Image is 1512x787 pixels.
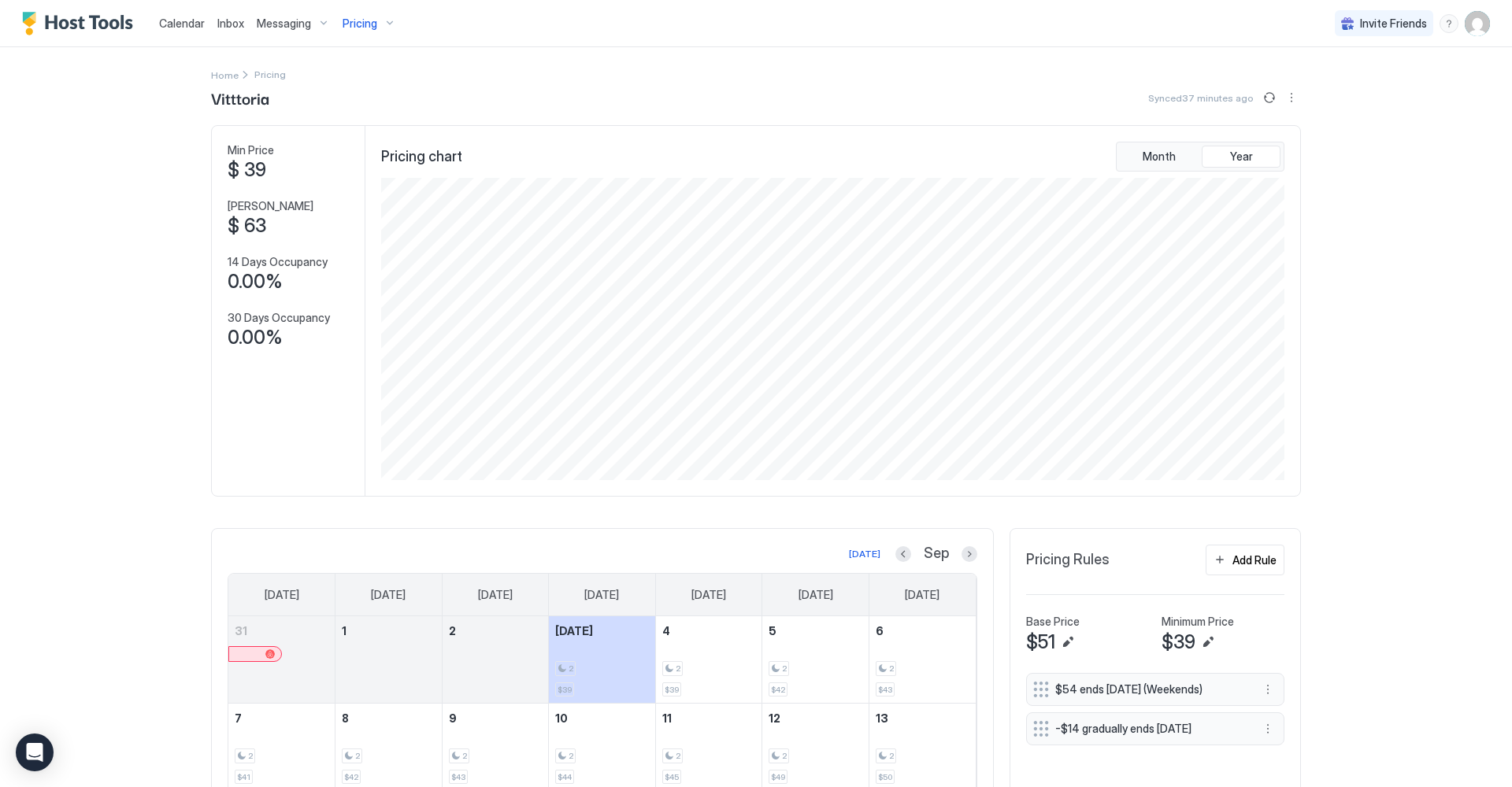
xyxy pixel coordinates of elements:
[1055,722,1243,736] span: -$14 gradually ends [DATE]
[254,68,286,80] span: Breadcrumb
[1055,682,1243,696] span: $54 ends [DATE] (Weekends)
[1202,146,1280,168] button: Year
[1162,615,1234,629] span: Minimum Price
[228,704,335,733] a: September 7, 2025
[762,704,869,733] a: September 12, 2025
[335,704,442,733] a: September 8, 2025
[1258,680,1277,699] div: menu
[443,616,549,645] a: September 2, 2025
[876,624,884,637] span: 6
[451,772,465,782] span: $43
[249,574,315,616] a: Sunday
[549,616,655,645] a: September 3, 2025
[676,574,742,616] a: Thursday
[342,624,346,637] span: 1
[1260,88,1279,107] button: Sync prices
[847,545,883,563] button: [DATE]
[799,588,833,602] span: [DATE]
[342,711,349,725] span: 8
[1199,633,1217,652] button: Edit
[228,143,274,157] span: Min Price
[783,574,849,616] a: Friday
[265,588,299,602] span: [DATE]
[569,751,573,761] span: 2
[1206,545,1284,575] button: Add Rule
[228,326,283,349] span: 0.00%
[656,704,762,733] a: September 11, 2025
[769,711,780,725] span: 12
[878,772,892,782] span: $50
[228,255,328,269] span: 14 Days Occupancy
[344,772,358,782] span: $42
[462,574,528,616] a: Tuesday
[1282,88,1301,107] div: menu
[211,66,239,83] div: Breadcrumb
[355,751,360,761] span: 2
[662,624,670,637] span: 4
[217,15,244,31] a: Inbox
[924,545,949,563] span: Sep
[371,588,406,602] span: [DATE]
[22,12,140,35] a: Host Tools Logo
[905,588,939,602] span: [DATE]
[1258,680,1277,699] button: More options
[1058,633,1077,652] button: Edit
[1026,630,1055,654] span: $51
[1026,551,1110,569] span: Pricing Rules
[569,663,573,674] span: 2
[762,616,869,645] a: September 5, 2025
[849,547,880,561] div: [DATE]
[462,751,467,761] span: 2
[228,214,266,238] span: $ 63
[555,624,593,637] span: [DATE]
[381,148,462,166] span: Pricing chart
[665,772,679,782] span: $45
[895,546,911,562] button: Previous month
[962,546,977,562] button: Next month
[869,704,976,733] a: September 13, 2025
[569,574,635,616] a: Wednesday
[217,17,244,30] span: Inbox
[771,772,785,782] span: $49
[662,711,672,725] span: 11
[782,751,787,761] span: 2
[1258,719,1277,738] button: More options
[1360,17,1427,31] span: Invite Friends
[248,751,253,761] span: 2
[549,704,655,733] a: September 10, 2025
[869,616,976,645] a: September 6, 2025
[1148,92,1254,104] span: Synced 37 minutes ago
[228,270,283,294] span: 0.00%
[228,616,335,704] td: August 31, 2025
[228,158,266,182] span: $ 39
[1258,719,1277,738] div: menu
[1116,142,1284,172] div: tab-group
[869,616,976,704] td: September 6, 2025
[228,616,335,645] a: August 31, 2025
[769,624,776,637] span: 5
[211,69,239,81] span: Home
[665,685,679,695] span: $39
[782,663,787,674] span: 2
[1440,14,1458,33] div: menu
[343,17,377,31] span: Pricing
[876,711,888,725] span: 13
[1232,552,1277,568] div: Add Rule
[16,733,54,771] div: Open Intercom Messenger
[159,15,205,31] a: Calendar
[1026,615,1080,629] span: Base Price
[555,711,568,725] span: 10
[655,616,762,704] td: September 4, 2025
[1120,146,1199,168] button: Month
[228,311,330,325] span: 30 Days Occupancy
[558,772,572,782] span: $44
[237,772,250,782] span: $41
[355,574,421,616] a: Monday
[1230,150,1253,164] span: Year
[211,86,269,109] span: Vitttoria
[443,704,549,733] a: September 9, 2025
[878,685,892,695] span: $43
[257,17,311,31] span: Messaging
[1143,150,1176,164] span: Month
